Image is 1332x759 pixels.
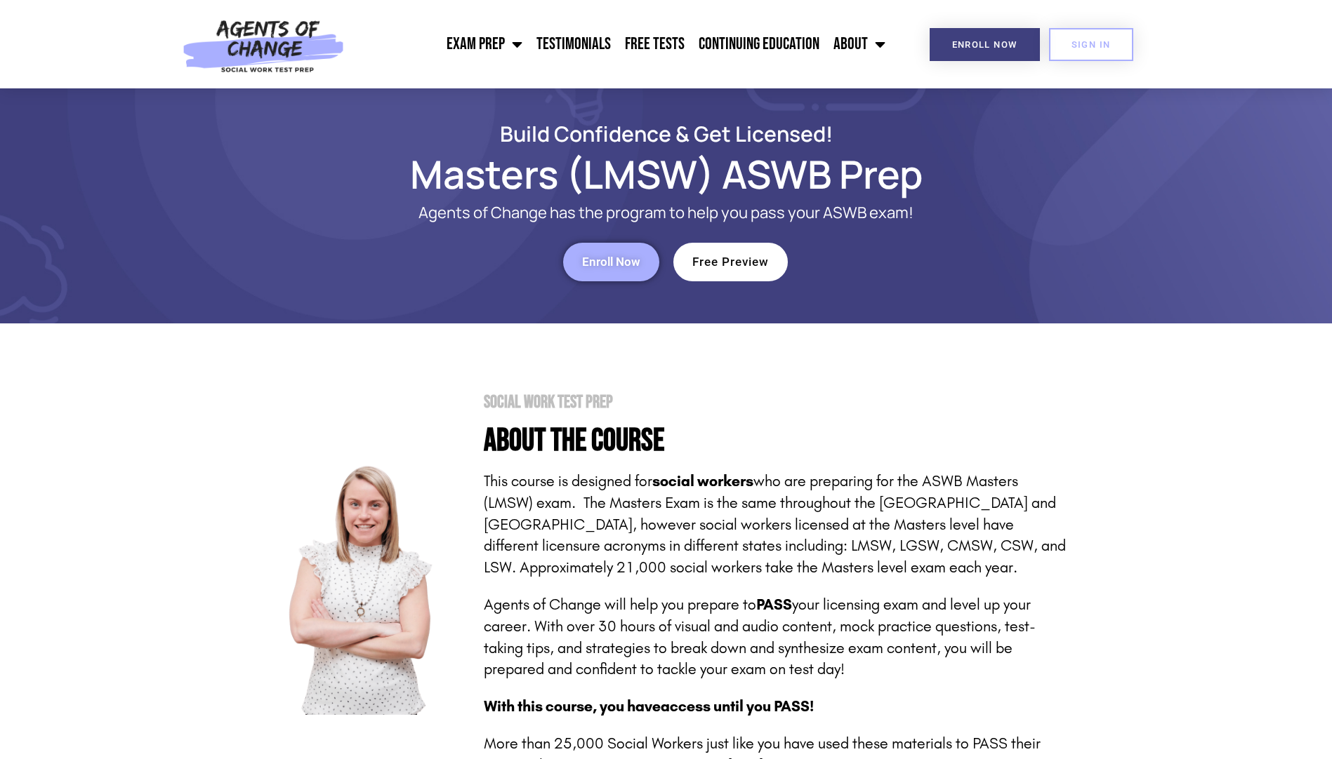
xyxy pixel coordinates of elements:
p: This course is designed for who are preparing for the ASWB Masters (LMSW) exam. The Masters Exam ... [484,471,1067,579]
a: Free Tests [618,27,692,62]
a: SIGN IN [1049,28,1133,61]
strong: PASS [756,596,792,614]
a: Free Preview [673,243,788,281]
h4: About the Course [484,425,1067,457]
p: Agents of Change has the program to help you pass your ASWB exam! [322,204,1010,222]
span: Free Preview [692,256,769,268]
strong: social workers [652,472,753,490]
span: Enroll Now [952,40,1017,49]
span: access until you PASS! [661,697,814,716]
a: Continuing Education [692,27,826,62]
a: Enroll Now [563,243,659,281]
a: Testimonials [529,27,618,62]
h2: Social Work Test Prep [484,394,1067,411]
nav: Menu [352,27,892,62]
span: SIGN IN [1071,40,1111,49]
a: About [826,27,892,62]
a: Enroll Now [930,28,1040,61]
h2: Build Confidence & Get Licensed! [266,123,1067,144]
h1: Masters (LMSW) ASWB Prep [266,158,1067,190]
span: With this course, you have [484,697,661,716]
a: Exam Prep [440,27,529,62]
span: Enroll Now [582,256,640,268]
p: Agents of Change will help you prepare to your licensing exam and level up your career. With over... [484,594,1067,680]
